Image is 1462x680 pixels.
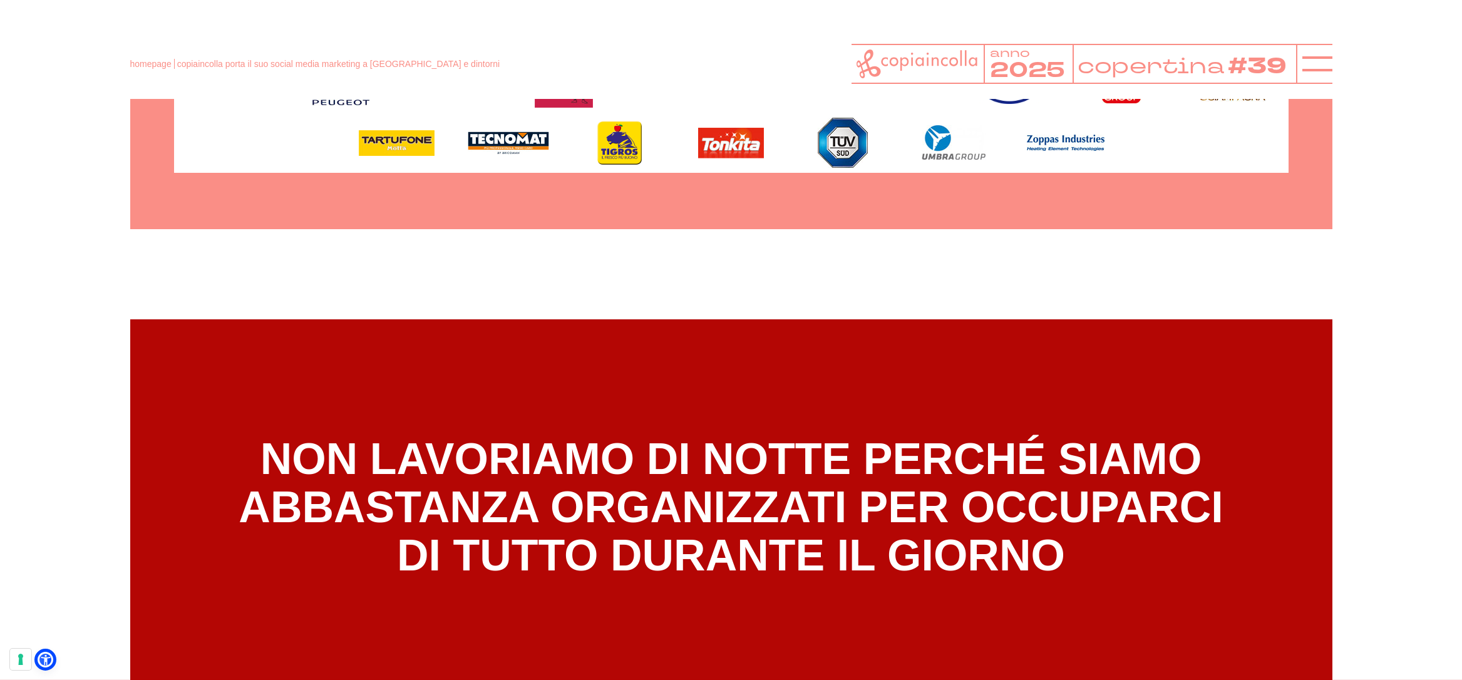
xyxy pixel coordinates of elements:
tspan: 2025 [989,56,1065,85]
button: Le tue preferenze relative al consenso per le tecnologie di tracciamento [10,649,31,670]
tspan: anno [989,44,1029,61]
tspan: #39 [1230,51,1290,83]
img: Logo Zoppas industries [1027,135,1104,151]
img: Logo Tuv [818,118,868,168]
span: copiaincolla porta il suo social media marketing a [GEOGRAPHIC_DATA] e dintorni [177,59,500,69]
img: Logo Tigros [597,121,642,165]
a: Open Accessibility Menu [38,652,53,667]
tspan: copertina [1078,51,1227,81]
img: Logo Tartufone motta [359,130,435,156]
img: Logo Umbragroup [922,125,986,160]
img: Logo Tonkita [698,128,764,158]
img: Logo Tecnomat [468,131,549,154]
a: homepage [130,59,172,69]
h4: NON LAVORIAMO DI NOTTE PERCHÉ SIAMO ABBASTANZA ORGANIZZATI PER OCCUPARCI DI TUTTO DURANTE IL GIORNO [239,435,1223,580]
